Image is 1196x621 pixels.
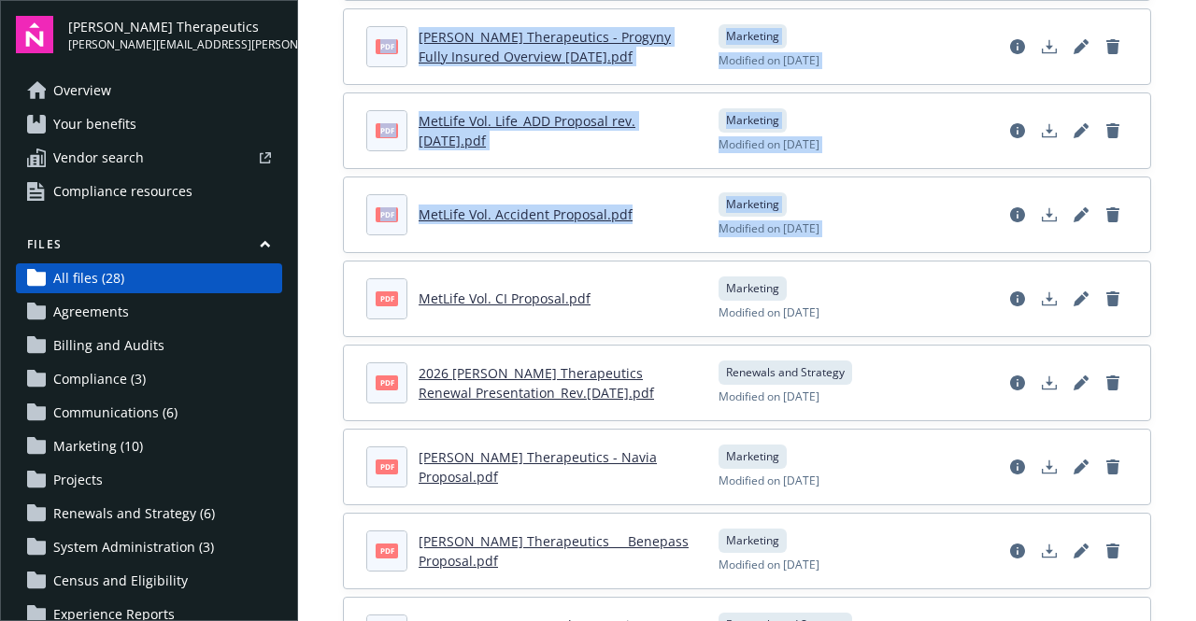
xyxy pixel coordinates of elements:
a: [PERSON_NAME] Therapeutics - Progyny Fully Insured Overview [DATE].pdf [419,28,671,65]
a: Agreements [16,297,282,327]
span: System Administration (3) [53,532,214,562]
span: Compliance resources [53,176,192,206]
a: Download document [1034,368,1064,398]
span: Modified on [DATE] [719,557,819,573]
span: pdf [376,39,398,53]
a: Communications (6) [16,398,282,428]
a: Download document [1034,536,1064,566]
a: Delete document [1098,284,1128,314]
a: Vendor search [16,143,282,173]
a: Download document [1034,452,1064,482]
a: Download document [1034,32,1064,62]
a: MetLife Vol. Accident Proposal.pdf [419,205,633,223]
span: Communications (6) [53,398,178,428]
a: Marketing (10) [16,431,282,461]
span: Modified on [DATE] [719,220,819,237]
span: Renewals and Strategy [726,364,845,381]
span: Compliance (3) [53,364,146,394]
span: Marketing [726,448,779,465]
span: All files (28) [53,263,124,293]
span: Projects [53,465,103,495]
a: Delete document [1098,116,1128,146]
a: Delete document [1098,32,1128,62]
a: Overview [16,76,282,106]
span: pdf [376,543,398,557]
span: Modified on [DATE] [719,52,819,69]
a: Projects [16,465,282,495]
span: Modified on [DATE] [719,136,819,153]
a: View file details [1003,32,1032,62]
span: pdf [376,123,398,137]
span: Renewals and Strategy (6) [53,499,215,529]
a: Delete document [1098,200,1128,230]
a: MetLife Vol. Life_ADD Proposal rev.[DATE].pdf [419,112,635,149]
span: [PERSON_NAME] Therapeutics [68,17,282,36]
a: View file details [1003,368,1032,398]
a: Download document [1034,284,1064,314]
a: All files (28) [16,263,282,293]
span: Marketing (10) [53,431,143,461]
span: Marketing [726,112,779,129]
span: Marketing [726,196,779,213]
span: Census and Eligibility [53,566,188,596]
span: Vendor search [53,143,144,173]
img: navigator-logo.svg [16,16,53,53]
span: Modified on [DATE] [719,304,819,321]
a: Delete document [1098,368,1128,398]
span: pdf [376,291,398,305]
a: [PERSON_NAME] Therapeutics __ Benepass Proposal.pdf [419,532,689,570]
span: Marketing [726,280,779,297]
a: Delete document [1098,452,1128,482]
a: Download document [1034,116,1064,146]
a: Your benefits [16,109,282,139]
a: System Administration (3) [16,532,282,562]
span: pdf [376,207,398,221]
a: 2026 [PERSON_NAME] Therapeutics Renewal Presentation_Rev.[DATE].pdf [419,364,654,402]
a: Edit document [1066,452,1096,482]
a: Download document [1034,200,1064,230]
a: View file details [1003,452,1032,482]
a: Edit document [1066,200,1096,230]
span: Modified on [DATE] [719,473,819,489]
a: Compliance (3) [16,364,282,394]
a: Renewals and Strategy (6) [16,499,282,529]
span: Billing and Audits [53,331,164,360]
a: View file details [1003,200,1032,230]
span: [PERSON_NAME][EMAIL_ADDRESS][PERSON_NAME][DOMAIN_NAME] [68,36,282,53]
a: Edit document [1066,32,1096,62]
a: View file details [1003,116,1032,146]
span: pdf [376,459,398,473]
a: Census and Eligibility [16,566,282,596]
span: Marketing [726,28,779,45]
a: Edit document [1066,116,1096,146]
span: Your benefits [53,109,136,139]
span: Marketing [726,532,779,549]
a: Billing and Audits [16,331,282,360]
a: View file details [1003,536,1032,566]
span: Agreements [53,297,129,327]
a: Edit document [1066,536,1096,566]
a: MetLife Vol. CI Proposal.pdf [419,289,591,307]
a: View file details [1003,284,1032,314]
a: [PERSON_NAME] Therapeutics - Navia Proposal.pdf [419,448,657,486]
a: Delete document [1098,536,1128,566]
span: Modified on [DATE] [719,388,819,405]
a: Compliance resources [16,176,282,206]
span: Overview [53,76,111,106]
a: Edit document [1066,284,1096,314]
span: pdf [376,375,398,389]
a: Edit document [1066,368,1096,398]
button: Files [16,236,282,260]
button: [PERSON_NAME] Therapeutics[PERSON_NAME][EMAIL_ADDRESS][PERSON_NAME][DOMAIN_NAME] [68,16,282,53]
